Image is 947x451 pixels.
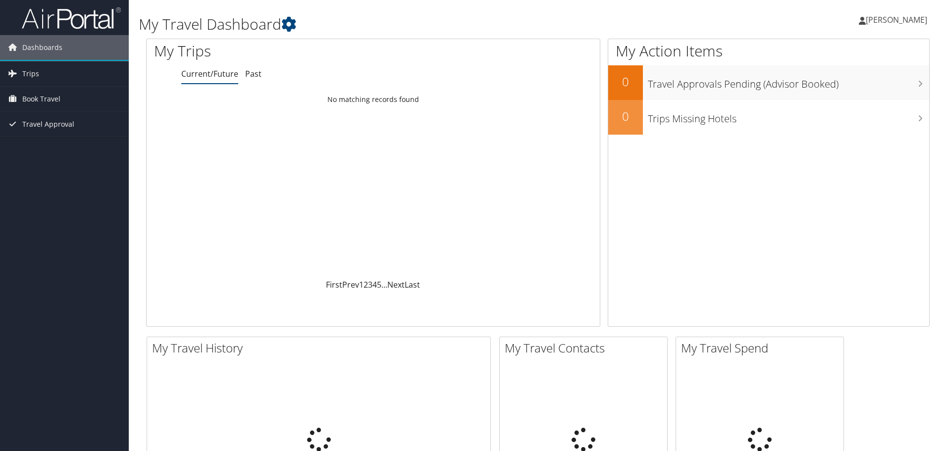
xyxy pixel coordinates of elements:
h2: 0 [608,108,643,125]
a: 2 [364,279,368,290]
span: Dashboards [22,35,62,60]
a: 5 [377,279,381,290]
h1: My Action Items [608,41,929,61]
a: [PERSON_NAME] [859,5,937,35]
span: Travel Approval [22,112,74,137]
span: … [381,279,387,290]
h2: My Travel Spend [681,340,843,356]
td: No matching records found [147,91,600,108]
a: Prev [342,279,359,290]
a: Next [387,279,405,290]
a: Past [245,68,262,79]
h3: Trips Missing Hotels [648,107,929,126]
h1: My Trips [154,41,404,61]
a: 1 [359,279,364,290]
h1: My Travel Dashboard [139,14,671,35]
a: First [326,279,342,290]
a: 3 [368,279,372,290]
a: 0Trips Missing Hotels [608,100,929,135]
a: 0Travel Approvals Pending (Advisor Booked) [608,65,929,100]
h2: My Travel Contacts [505,340,667,356]
a: Last [405,279,420,290]
h2: My Travel History [152,340,490,356]
span: Trips [22,61,39,86]
h3: Travel Approvals Pending (Advisor Booked) [648,72,929,91]
span: [PERSON_NAME] [866,14,927,25]
h2: 0 [608,73,643,90]
img: airportal-logo.png [22,6,121,30]
span: Book Travel [22,87,60,111]
a: 4 [372,279,377,290]
a: Current/Future [181,68,238,79]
